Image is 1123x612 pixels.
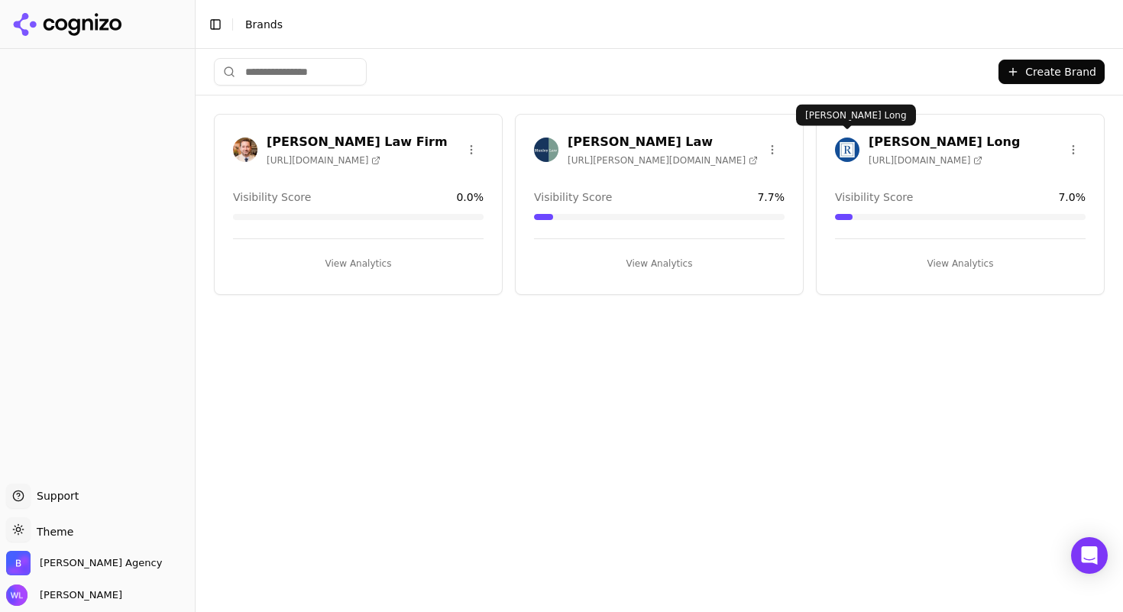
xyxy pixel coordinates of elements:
[1071,537,1108,574] div: Open Intercom Messenger
[6,551,31,575] img: Bob Agency
[233,138,257,162] img: Giddens Law Firm
[233,251,484,276] button: View Analytics
[1058,189,1086,205] span: 7.0 %
[456,189,484,205] span: 0.0 %
[6,584,122,606] button: Open user button
[534,138,558,162] img: Munley Law
[757,189,785,205] span: 7.7 %
[40,556,162,570] span: Bob Agency
[31,488,79,504] span: Support
[6,551,162,575] button: Open organization switcher
[267,133,448,151] h3: [PERSON_NAME] Law Firm
[31,526,73,538] span: Theme
[534,251,785,276] button: View Analytics
[568,133,758,151] h3: [PERSON_NAME] Law
[245,17,1080,32] nav: breadcrumb
[805,109,907,121] p: [PERSON_NAME] Long
[267,154,380,167] span: [URL][DOMAIN_NAME]
[835,251,1086,276] button: View Analytics
[233,189,311,205] span: Visibility Score
[835,189,913,205] span: Visibility Score
[869,133,1020,151] h3: [PERSON_NAME] Long
[34,588,122,602] span: [PERSON_NAME]
[6,584,28,606] img: Wendy Lindars
[534,189,612,205] span: Visibility Score
[869,154,982,167] span: [URL][DOMAIN_NAME]
[245,18,283,31] span: Brands
[998,60,1105,84] button: Create Brand
[835,138,859,162] img: Regan Zambri Long
[568,154,758,167] span: [URL][PERSON_NAME][DOMAIN_NAME]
